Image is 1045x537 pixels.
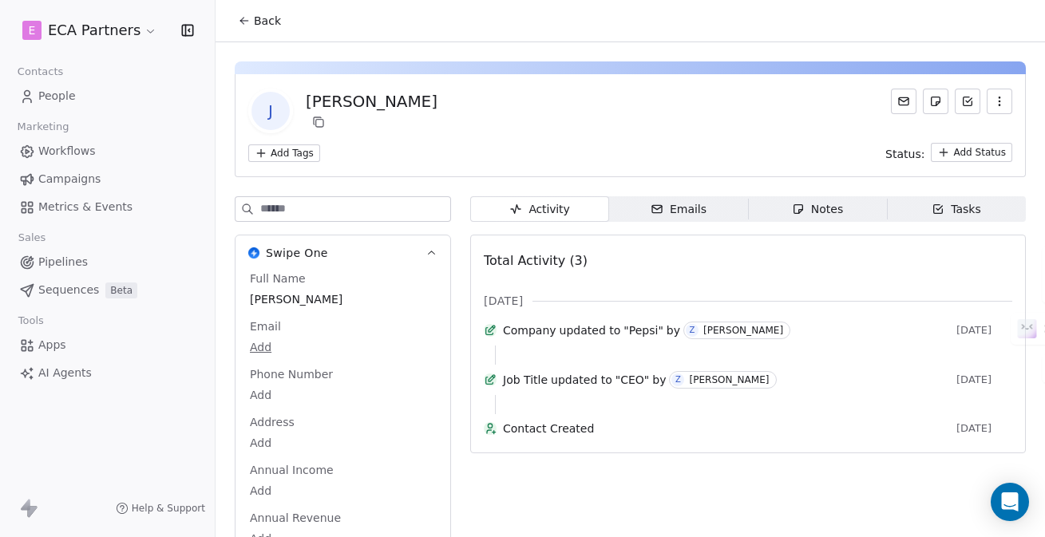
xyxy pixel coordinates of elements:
span: Phone Number [247,366,336,382]
a: Help & Support [116,502,205,515]
div: Z [690,324,695,337]
span: Sequences [38,282,99,298]
button: Add Tags [248,144,320,162]
span: Add [250,483,436,499]
span: updated to [551,372,612,388]
span: Job Title [503,372,548,388]
span: Metrics & Events [38,199,133,215]
span: [DATE] [956,324,1012,337]
div: Emails [651,201,707,218]
a: People [13,83,202,109]
div: [PERSON_NAME] [306,90,437,113]
span: Email [247,318,284,334]
span: by [667,322,680,338]
span: AI Agents [38,365,92,381]
span: by [652,372,666,388]
span: People [38,88,76,105]
span: [DATE] [956,373,1012,386]
span: Tools [11,309,50,333]
span: Pipelines [38,254,88,270]
span: Status: [885,146,924,162]
a: SequencesBeta [13,277,202,303]
span: [PERSON_NAME] [250,291,436,307]
div: Notes [792,201,843,218]
a: Campaigns [13,166,202,192]
span: [DATE] [484,293,523,309]
span: Annual Income [247,462,337,478]
span: Contacts [10,60,70,84]
div: [PERSON_NAME] [703,325,783,336]
span: updated to [560,322,621,338]
span: Sales [11,226,53,250]
span: Contact Created [503,421,950,436]
span: Apps [38,337,66,353]
a: Apps [13,332,202,358]
span: J [251,92,290,130]
span: Annual Revenue [247,510,344,526]
span: Full Name [247,270,309,286]
span: Address [247,414,298,430]
span: Add [250,339,436,355]
span: Beta [105,282,137,298]
span: E [29,22,36,38]
button: Swipe OneSwipe One [236,235,450,270]
span: "Pepsi" [623,322,663,338]
span: Marketing [10,115,76,139]
button: Add Status [931,143,1012,162]
span: Help & Support [132,502,205,515]
span: ECA Partners [48,20,141,41]
div: Tasks [932,201,981,218]
div: [PERSON_NAME] [689,374,769,385]
span: "CEO" [616,372,650,388]
a: Pipelines [13,249,202,275]
span: Company [503,322,556,338]
span: Workflows [38,143,96,160]
span: Swipe One [266,245,328,261]
a: AI Agents [13,360,202,386]
a: Workflows [13,138,202,164]
span: Add [250,387,436,403]
div: Z [675,373,681,386]
a: Metrics & Events [13,194,202,220]
img: Swipe One [248,247,259,259]
span: Total Activity (3) [484,253,588,268]
button: EECA Partners [19,17,160,44]
button: Back [228,6,291,35]
span: Back [254,13,281,29]
span: Add [250,435,436,451]
span: Campaigns [38,171,101,188]
span: [DATE] [956,422,1012,435]
div: Open Intercom Messenger [991,483,1029,521]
